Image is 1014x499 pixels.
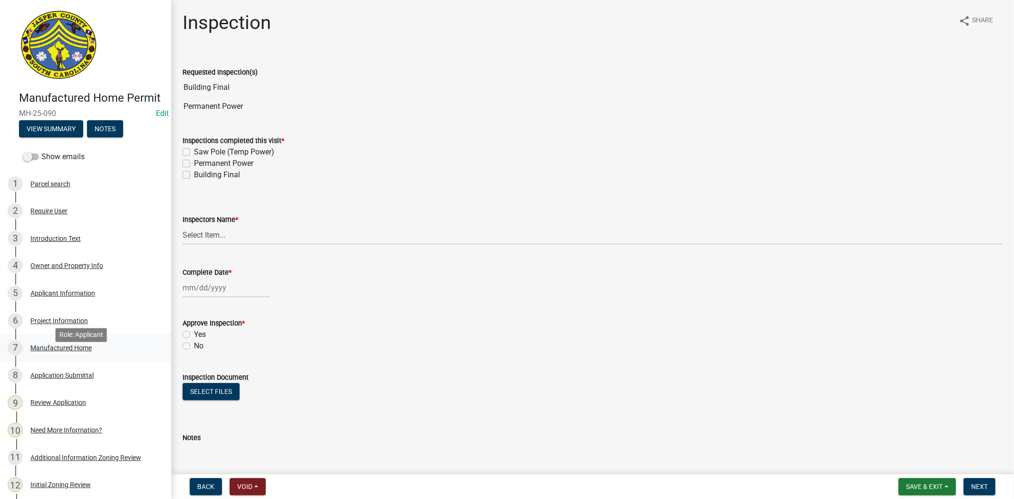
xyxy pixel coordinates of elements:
[30,262,103,269] div: Owner and Property Info
[230,478,266,495] button: Void
[183,217,238,223] label: Inspectors Name
[23,151,85,163] label: Show emails
[197,483,214,490] span: Back
[906,483,943,490] span: Save & Exit
[30,345,92,351] div: Manufactured Home
[194,158,253,169] label: Permanent Power
[194,329,206,340] label: Yes
[183,383,240,400] button: Select files
[8,258,23,273] div: 4
[8,477,23,492] div: 12
[8,231,23,246] div: 3
[19,120,83,137] button: View Summary
[194,169,240,181] label: Building Final
[30,481,91,488] div: Initial Zoning Review
[30,208,68,214] div: Require User
[959,15,970,27] i: share
[30,399,86,406] div: Review Application
[156,109,169,118] a: Edit
[8,368,23,383] div: 8
[8,422,23,438] div: 10
[183,278,270,297] input: mm/dd/yyyy
[190,478,222,495] button: Back
[194,146,274,158] label: Saw Pole (Temp Power)
[19,125,83,133] wm-modal-confirm: Summary
[8,395,23,410] div: 9
[951,11,1001,30] button: shareShare
[964,478,995,495] button: Next
[183,269,232,276] label: Complete Date
[30,235,81,242] div: Introduction Text
[19,91,164,105] h4: Manufactured Home Permit
[194,340,203,352] label: No
[8,176,23,192] div: 1
[30,454,141,461] div: Additional Information Zoning Review
[971,483,988,490] span: Next
[19,10,98,81] img: Jasper County, South Carolina
[56,328,107,342] div: Role: Applicant
[87,120,123,137] button: Notes
[30,290,95,297] div: Applicant Information
[30,427,102,433] div: Need More Information?
[183,320,245,327] label: Approve Inspection
[8,340,23,355] div: 7
[87,125,123,133] wm-modal-confirm: Notes
[8,286,23,301] div: 5
[8,313,23,328] div: 6
[972,15,993,27] span: Share
[30,317,88,324] div: Project Information
[156,109,169,118] wm-modal-confirm: Edit Application Number
[183,69,258,76] label: Requested Inspection(s)
[898,478,956,495] button: Save & Exit
[30,181,70,187] div: Parcel search
[183,374,249,381] label: Inspection Document
[183,138,284,144] label: Inspections completed this visit
[8,450,23,465] div: 11
[237,483,252,490] span: Void
[8,203,23,219] div: 2
[183,11,271,34] h1: Inspection
[30,372,94,379] div: Application Submittal
[19,109,152,118] span: MH-25-090
[183,435,201,441] label: Notes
